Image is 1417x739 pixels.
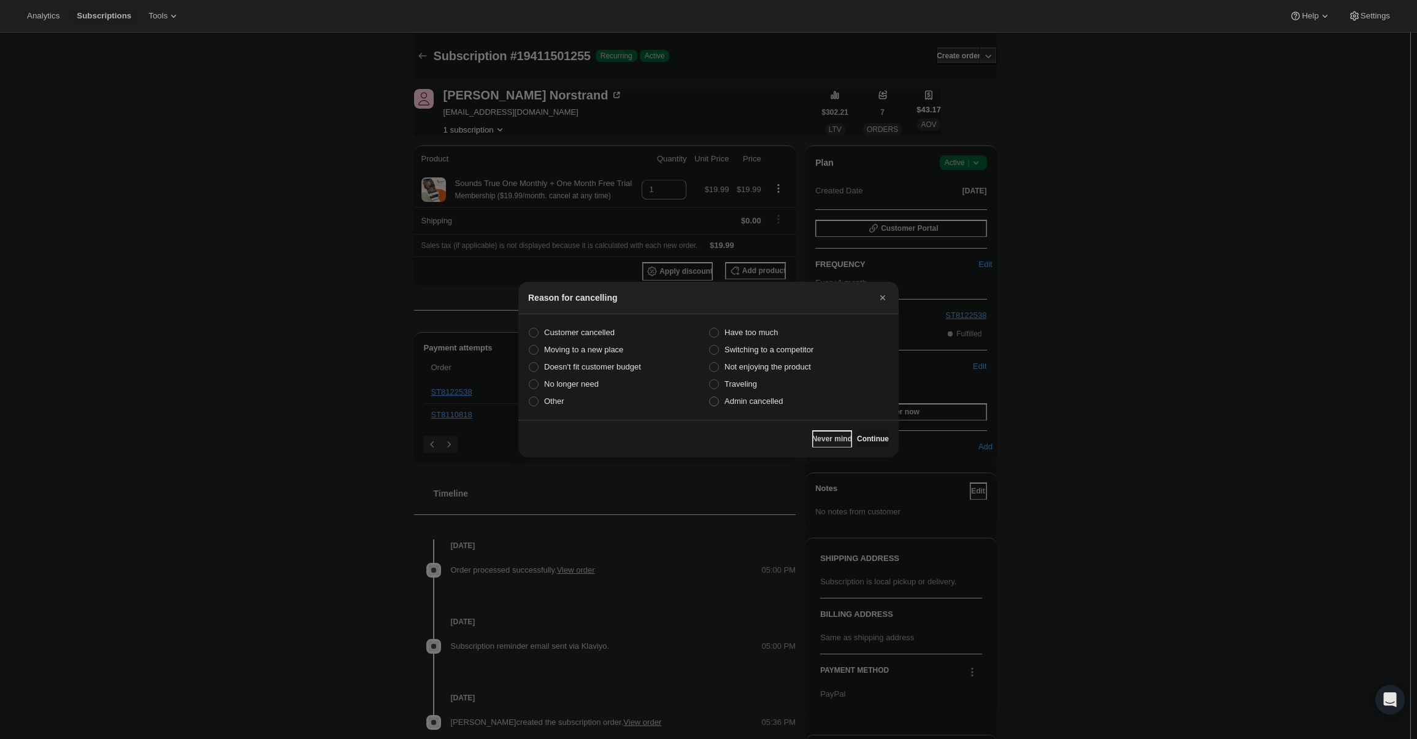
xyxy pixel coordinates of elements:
button: Subscriptions [69,7,139,25]
span: Traveling [724,379,757,389]
h2: Reason for cancelling [528,292,617,304]
span: Customer cancelled [544,328,615,337]
span: Not enjoying the product [724,362,811,371]
span: Admin cancelled [724,397,783,406]
span: Help [1302,11,1318,21]
span: Settings [1361,11,1390,21]
span: Have too much [724,328,778,337]
div: Open Intercom Messenger [1375,685,1405,714]
button: Settings [1341,7,1397,25]
span: Never mind [812,434,852,444]
span: Analytics [27,11,60,21]
span: Switching to a competitor [724,345,813,354]
span: Subscriptions [77,11,131,21]
span: Other [544,397,564,406]
span: No longer need [544,379,599,389]
span: Doesn't fit customer budget [544,362,641,371]
button: Never mind [812,430,852,447]
button: Close [874,289,891,306]
span: Moving to a new place [544,345,623,354]
button: Tools [141,7,187,25]
span: Tools [148,11,167,21]
button: Analytics [20,7,67,25]
button: Help [1282,7,1338,25]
